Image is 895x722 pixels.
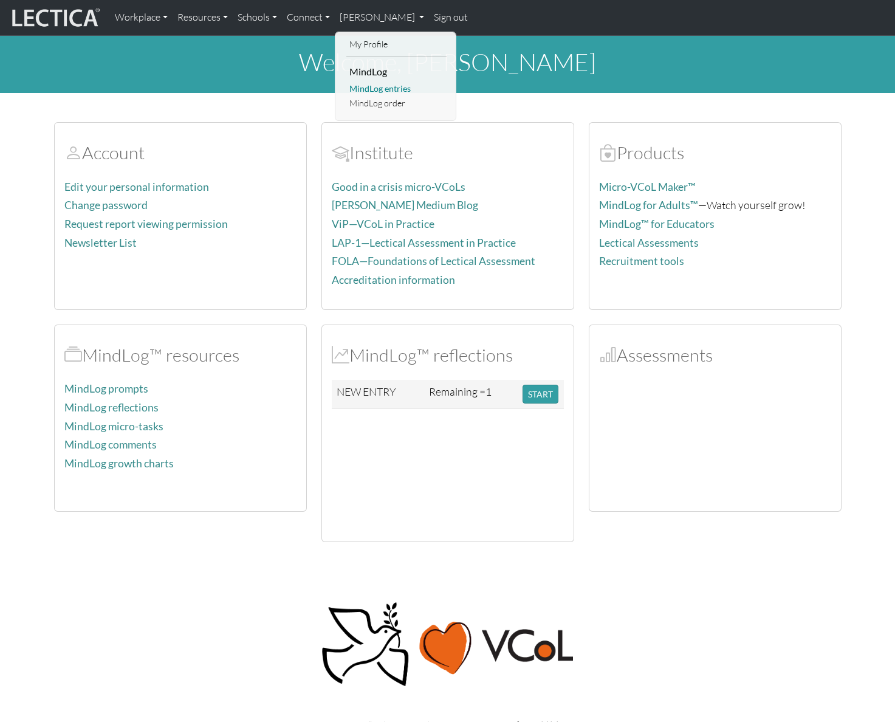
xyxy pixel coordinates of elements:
a: MindLog for Adults™ [599,199,698,211]
span: Assessments [599,344,617,366]
a: MindLog growth charts [64,457,174,470]
a: Resources [173,5,233,30]
h2: Assessments [599,345,831,366]
a: Edit your personal information [64,180,209,193]
a: Micro-VCoL Maker™ [599,180,696,193]
a: MindLog comments [64,438,157,451]
a: MindLog order [346,96,447,111]
a: MindLog prompts [64,382,148,395]
img: Peace, love, VCoL [318,600,578,689]
a: Request report viewing permission [64,218,228,230]
a: [PERSON_NAME] Medium Blog [332,199,478,211]
li: MindLog [346,62,447,81]
h2: Products [599,142,831,163]
h2: MindLog™ reflections [332,345,564,366]
span: MindLog [332,344,349,366]
a: Newsletter List [64,236,137,249]
img: lecticalive [9,6,100,29]
a: Accreditation information [332,273,455,286]
a: Schools [233,5,282,30]
ul: [PERSON_NAME] [346,37,447,111]
a: ViP—VCoL in Practice [332,218,434,230]
span: MindLog™ resources [64,344,82,366]
h2: Account [64,142,297,163]
a: Workplace [110,5,173,30]
td: Remaining = [424,380,518,409]
a: Sign out [429,5,473,30]
a: Recruitment tools [599,255,684,267]
a: Connect [282,5,335,30]
h2: Institute [332,142,564,163]
a: MindLog™ for Educators [599,218,715,230]
a: LAP-1—Lectical Assessment in Practice [332,236,516,249]
a: Change password [64,199,148,211]
a: FOLA—Foundations of Lectical Assessment [332,255,535,267]
span: Products [599,142,617,163]
p: —Watch yourself grow! [599,196,831,214]
a: Lectical Assessments [599,236,699,249]
a: MindLog micro-tasks [64,420,163,433]
span: Account [64,142,82,163]
a: MindLog reflections [64,401,159,414]
td: NEW ENTRY [332,380,425,409]
a: Good in a crisis micro-VCoLs [332,180,465,193]
a: MindLog entries [346,81,447,97]
a: [PERSON_NAME] [335,5,429,30]
span: 1 [485,385,492,398]
a: My Profile [346,37,447,52]
span: Account [332,142,349,163]
h2: MindLog™ resources [64,345,297,366]
button: START [523,385,558,404]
